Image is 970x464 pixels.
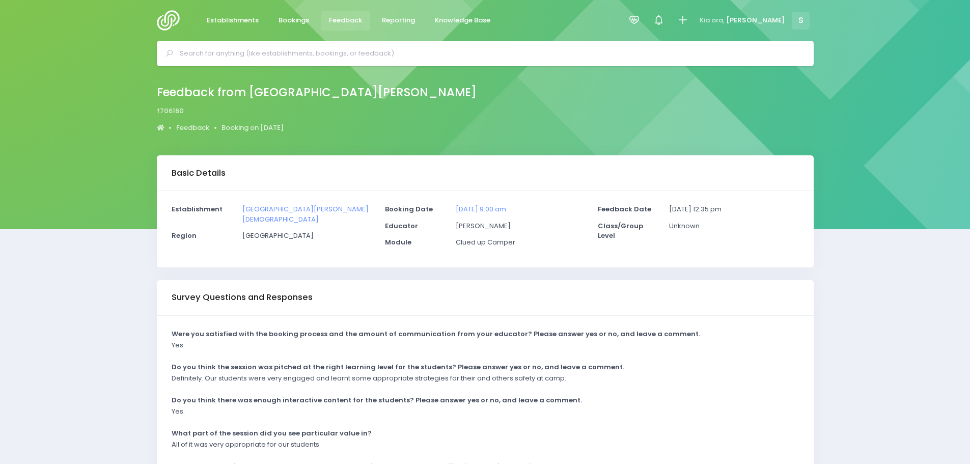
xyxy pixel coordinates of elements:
[172,428,372,438] strong: What part of the session did you see particular value in?
[172,231,197,240] strong: Region
[669,204,798,214] p: [DATE] 12:35 pm
[726,15,785,25] span: [PERSON_NAME]
[221,123,284,133] a: Booking on [DATE]
[172,395,582,405] strong: Do you think there was enough interactive content for the students? Please answer yes or no, and ...
[172,168,226,178] h3: Basic Details
[385,237,411,247] strong: Module
[236,231,378,248] div: [GEOGRAPHIC_DATA]
[456,237,585,248] p: Clued up Camper
[329,15,362,25] span: Feedback
[279,15,309,25] span: Bookings
[270,11,318,31] a: Bookings
[172,440,321,450] p: All of it was very appropriate for our students.
[456,221,585,231] p: [PERSON_NAME]
[172,292,313,303] h3: Survey Questions and Responses
[382,15,415,25] span: Reporting
[172,406,185,417] p: Yes.
[385,204,433,214] strong: Booking Date
[180,46,799,61] input: Search for anything (like establishments, bookings, or feedback)
[172,329,700,339] strong: Were you satisfied with the booking process and the amount of communication from your educator? P...
[598,204,651,214] strong: Feedback Date
[456,204,506,214] a: [DATE] 9:00 am
[700,15,725,25] span: Kia ora,
[172,204,223,214] strong: Establishment
[435,15,490,25] span: Knowledge Base
[385,221,418,231] strong: Educator
[598,221,643,241] strong: Class/Group Level
[172,340,185,350] p: Yes.
[172,362,624,372] strong: Do you think the session was pitched at the right learning level for the students? Please answer ...
[157,106,184,116] span: f706160
[427,11,499,31] a: Knowledge Base
[374,11,424,31] a: Reporting
[176,123,209,133] a: Feedback
[207,15,259,25] span: Establishments
[199,11,267,31] a: Establishments
[321,11,371,31] a: Feedback
[157,10,186,31] img: Logo
[669,221,798,231] p: Unknown
[172,373,566,384] p: Definitely. Our students were very engaged and learnt some appropriate strategies for their and o...
[242,204,369,224] a: [GEOGRAPHIC_DATA][PERSON_NAME][DEMOGRAPHIC_DATA]
[157,86,477,99] h2: Feedback from [GEOGRAPHIC_DATA][PERSON_NAME]
[792,12,810,30] span: S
